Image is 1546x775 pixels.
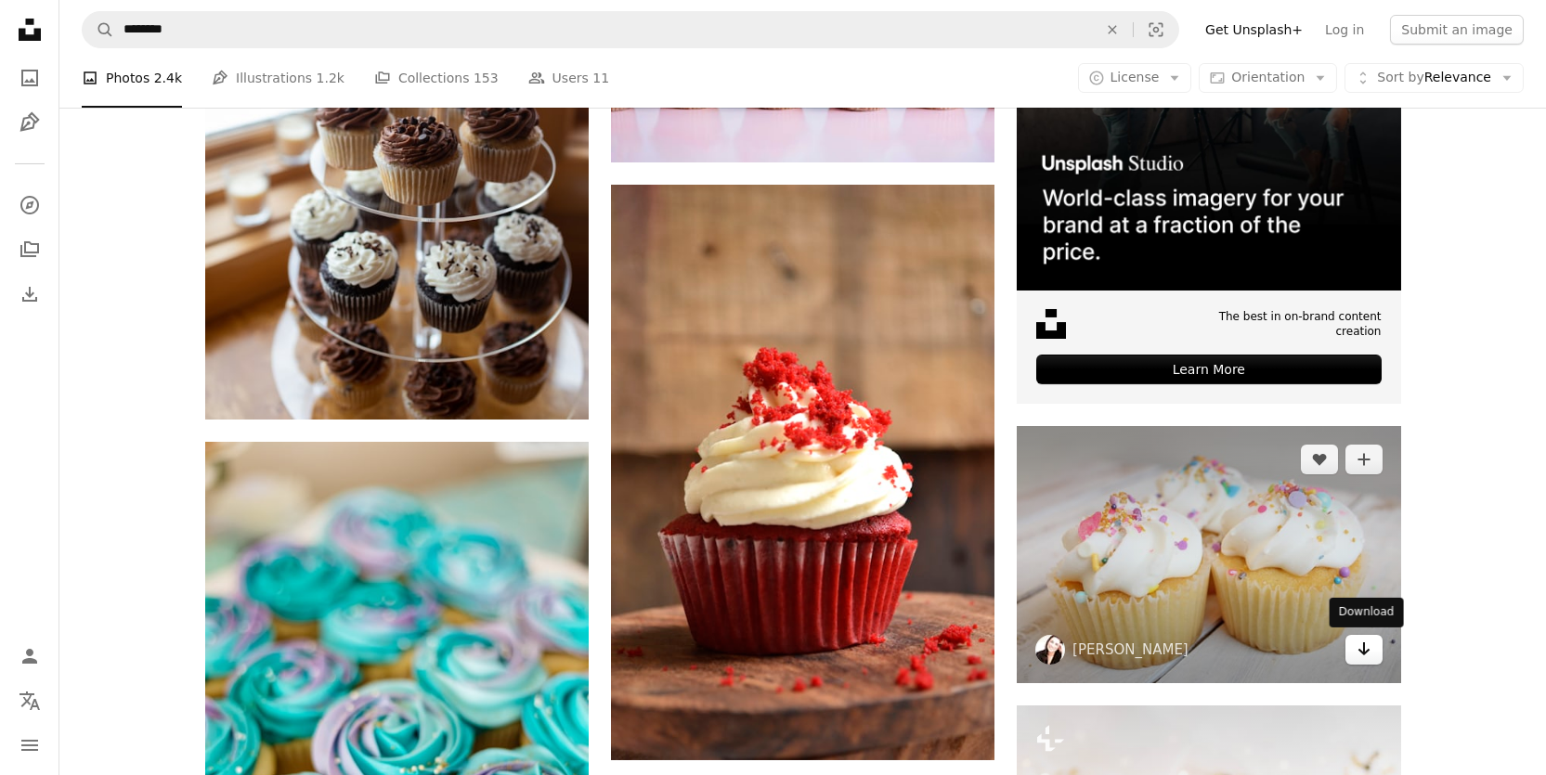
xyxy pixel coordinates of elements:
[11,11,48,52] a: Home — Unsplash
[11,682,48,719] button: Language
[374,48,499,108] a: Collections 153
[11,231,48,268] a: Collections
[1194,15,1314,45] a: Get Unsplash+
[1199,63,1337,93] button: Orientation
[1092,12,1133,47] button: Clear
[1017,546,1400,562] a: three cupcakes on white wood
[317,68,344,88] span: 1.2k
[1017,426,1400,683] img: three cupcakes on white wood
[11,59,48,97] a: Photos
[212,48,344,108] a: Illustrations 1.2k
[611,185,994,760] img: white and red cupcake with white icing on top
[1035,635,1065,665] img: Go to Jennie Brown's profile
[11,187,48,224] a: Explore
[1314,15,1375,45] a: Log in
[11,638,48,675] a: Log in / Sign up
[1134,12,1178,47] button: Visual search
[1345,445,1383,474] button: Add to Collection
[1330,598,1404,627] div: Download
[1111,70,1160,84] span: License
[611,463,994,480] a: white and red cupcake with white icing on top
[474,68,499,88] span: 153
[1377,69,1491,87] span: Relevance
[1377,70,1423,84] span: Sort by
[592,68,609,88] span: 11
[1036,355,1381,384] div: Learn More
[1072,640,1189,659] a: [PERSON_NAME]
[82,11,1179,48] form: Find visuals sitewide
[1170,309,1381,341] span: The best in on-brand content creation
[528,48,610,108] a: Users 11
[205,721,589,738] a: blue cupcake
[205,154,589,171] a: a group of cupcakes on a tray
[1345,635,1383,665] a: Download
[1231,70,1305,84] span: Orientation
[1301,445,1338,474] button: Like
[1345,63,1524,93] button: Sort byRelevance
[11,276,48,313] a: Download History
[1390,15,1524,45] button: Submit an image
[83,12,114,47] button: Search Unsplash
[11,104,48,141] a: Illustrations
[1036,309,1066,339] img: file-1631678316303-ed18b8b5cb9cimage
[11,727,48,764] button: Menu
[1078,63,1192,93] button: License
